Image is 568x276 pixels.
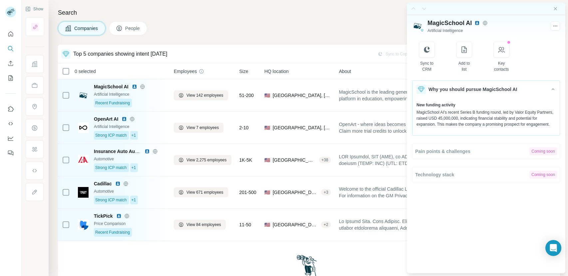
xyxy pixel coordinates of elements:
[413,167,560,182] button: Technology stackComing soon
[273,189,318,196] span: [GEOGRAPHIC_DATA], [US_STATE]
[264,189,270,196] span: 🇺🇸
[456,60,472,72] div: Add to list
[264,124,270,131] span: 🇺🇸
[321,189,331,195] div: + 3
[239,221,251,228] span: 11-50
[94,149,159,154] span: Insurance Auto Auctions, Inc.
[239,157,252,163] span: 1K-5K
[529,171,557,179] div: Coming soon
[5,28,16,40] button: Quick start
[264,92,270,99] span: 🇺🇸
[273,157,316,163] span: [GEOGRAPHIC_DATA], [US_STATE]
[264,221,270,228] span: 🇺🇸
[115,181,121,186] img: LinkedIn logo
[21,4,48,14] button: Show
[413,144,560,159] button: Pain points & challengesComing soon
[132,197,136,203] span: +1
[415,148,470,155] span: Pain points & challenges
[319,157,331,163] div: + 38
[273,92,331,99] span: [GEOGRAPHIC_DATA], [US_STATE]
[94,156,166,162] div: Automotive
[94,116,118,122] span: OpenArt AI
[94,180,112,187] span: Cadillac
[174,123,223,133] button: View 7 employees
[174,187,228,197] button: View 671 employees
[264,68,289,75] span: HQ location
[186,189,223,195] span: View 671 employees
[95,197,127,203] span: Strong ICP match
[339,153,437,167] span: LOR Ipsumdol, SIT (AME), co AD Elitse doeiusm (TEMP: INC) (UTL: ETD), ma a enimadm veniam quisnos...
[474,20,480,26] img: LinkedIn avatar
[428,86,517,93] span: Why you should pursue MagicSchool AI
[95,100,130,106] span: Recent Fundraising
[94,83,129,90] span: MagicSchool AI
[78,90,89,101] img: Logo of MagicSchool AI
[186,125,219,131] span: View 7 employees
[339,89,437,102] span: MagicSchool is the leading generative AI platform in education, empowering over 5 million educato...
[415,171,454,178] span: Technology stack
[427,28,546,34] div: Artificial Intelligence
[174,155,231,165] button: View 2,275 employees
[132,165,136,171] span: +1
[95,229,130,235] span: Recent Fundraising
[95,165,127,171] span: Strong ICP match
[125,25,141,32] span: People
[144,149,150,154] img: LinkedIn logo
[78,155,89,165] img: Logo of Insurance Auto Auctions, Inc.
[419,60,435,72] div: Sync to CRM
[186,222,221,228] span: View 84 employees
[95,132,127,138] span: Strong ICP match
[339,186,437,199] span: Welcome to the official Cadillac LinkedIn page. For information on the GM Privacy Statement, plea...
[122,116,127,122] img: LinkedIn logo
[239,189,256,196] span: 201-500
[132,132,136,138] span: +1
[239,68,248,75] span: Size
[186,92,223,98] span: View 142 employees
[174,68,197,75] span: Employees
[417,102,455,108] span: New funding activity
[58,8,560,17] h4: Search
[5,43,16,55] button: Search
[545,240,561,256] div: Open Intercom Messenger
[273,221,318,228] span: [GEOGRAPHIC_DATA], [US_STATE]
[116,213,122,219] img: LinkedIn logo
[132,84,137,89] img: LinkedIn logo
[94,221,166,227] div: Price Comparison
[239,124,249,131] span: 2-10
[94,188,166,194] div: Automotive
[73,50,167,58] div: Top 5 companies showing intent [DATE]
[339,68,351,75] span: About
[5,118,16,130] button: Use Surfe API
[417,109,556,127] div: MagicSchool AI's recent Series B funding round, led by Valor Equity Partners, raised USD 45,000,0...
[5,72,16,84] button: My lists
[239,92,254,99] span: 51-200
[78,219,89,230] img: Logo of TickPick
[427,18,472,28] span: MagicSchool AI
[174,90,228,100] button: View 142 employees
[339,121,437,134] span: OpenArt - where ideas becomes visual stories. Claim more trial credits to unlock your creativity ...
[78,122,89,133] img: Logo of OpenArt AI
[94,124,166,130] div: Artificial Intelligence
[553,6,558,11] button: Close side panel
[273,124,331,131] span: [GEOGRAPHIC_DATA], [US_STATE]
[5,103,16,115] button: Use Surfe on LinkedIn
[529,147,557,155] div: Coming soon
[413,81,560,98] button: Why you should pursue MagicSchool AI
[94,213,113,219] span: TickPick
[174,220,226,230] button: View 84 employees
[5,57,16,69] button: Enrich CSV
[75,68,96,75] span: 0 selected
[74,25,99,32] span: Companies
[5,132,16,144] button: Dashboard
[412,21,423,31] img: Logo of MagicSchool AI
[5,147,16,159] button: Feedback
[78,187,89,198] img: Logo of Cadillac
[186,157,227,163] span: View 2,275 employees
[321,222,331,228] div: + 2
[94,91,166,97] div: Artificial Intelligence
[264,157,270,163] span: 🇺🇸
[339,218,437,231] span: Lo Ipsumd Sita. Cons Adipisc. Elits doe tempori utlabor etdolorema aliquaeni, AdmiNimv qu nostrud...
[494,60,509,72] div: Key contacts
